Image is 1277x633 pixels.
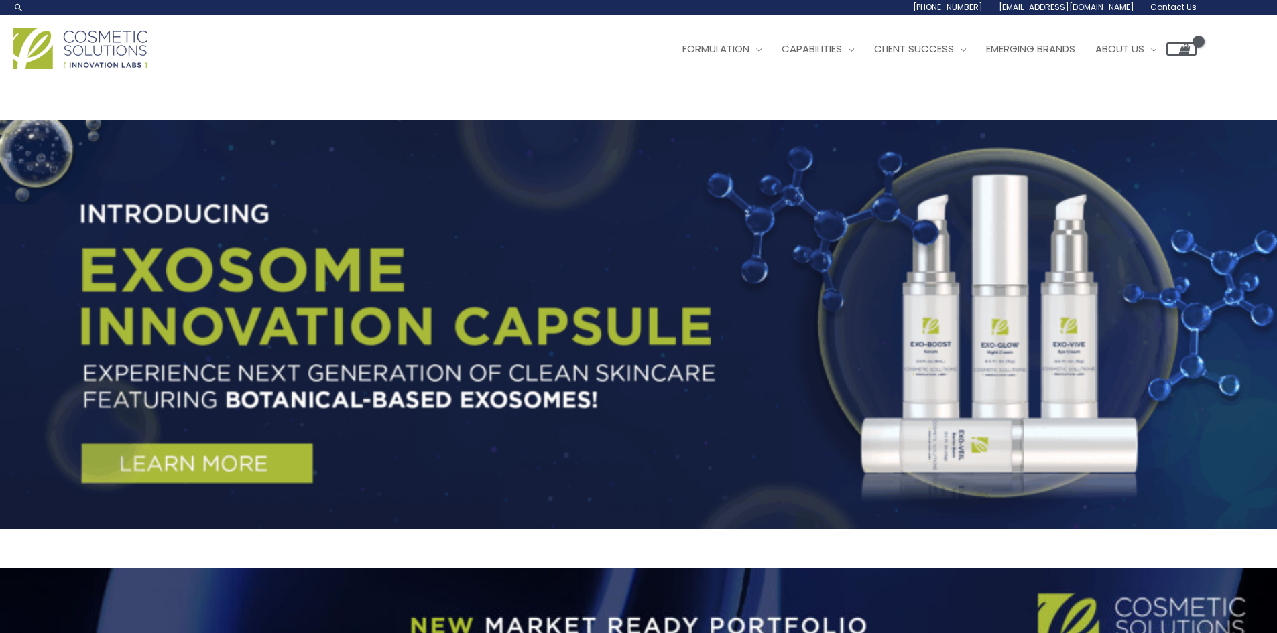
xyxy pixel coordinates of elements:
[986,42,1075,56] span: Emerging Brands
[682,42,749,56] span: Formulation
[976,29,1085,69] a: Emerging Brands
[782,42,842,56] span: Capabilities
[1166,42,1197,56] a: View Shopping Cart, empty
[1150,1,1197,13] span: Contact Us
[913,1,983,13] span: [PHONE_NUMBER]
[999,1,1134,13] span: [EMAIL_ADDRESS][DOMAIN_NAME]
[874,42,954,56] span: Client Success
[1085,29,1166,69] a: About Us
[672,29,772,69] a: Formulation
[662,29,1197,69] nav: Site Navigation
[13,2,24,13] a: Search icon link
[864,29,976,69] a: Client Success
[13,28,147,69] img: Cosmetic Solutions Logo
[772,29,864,69] a: Capabilities
[1095,42,1144,56] span: About Us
